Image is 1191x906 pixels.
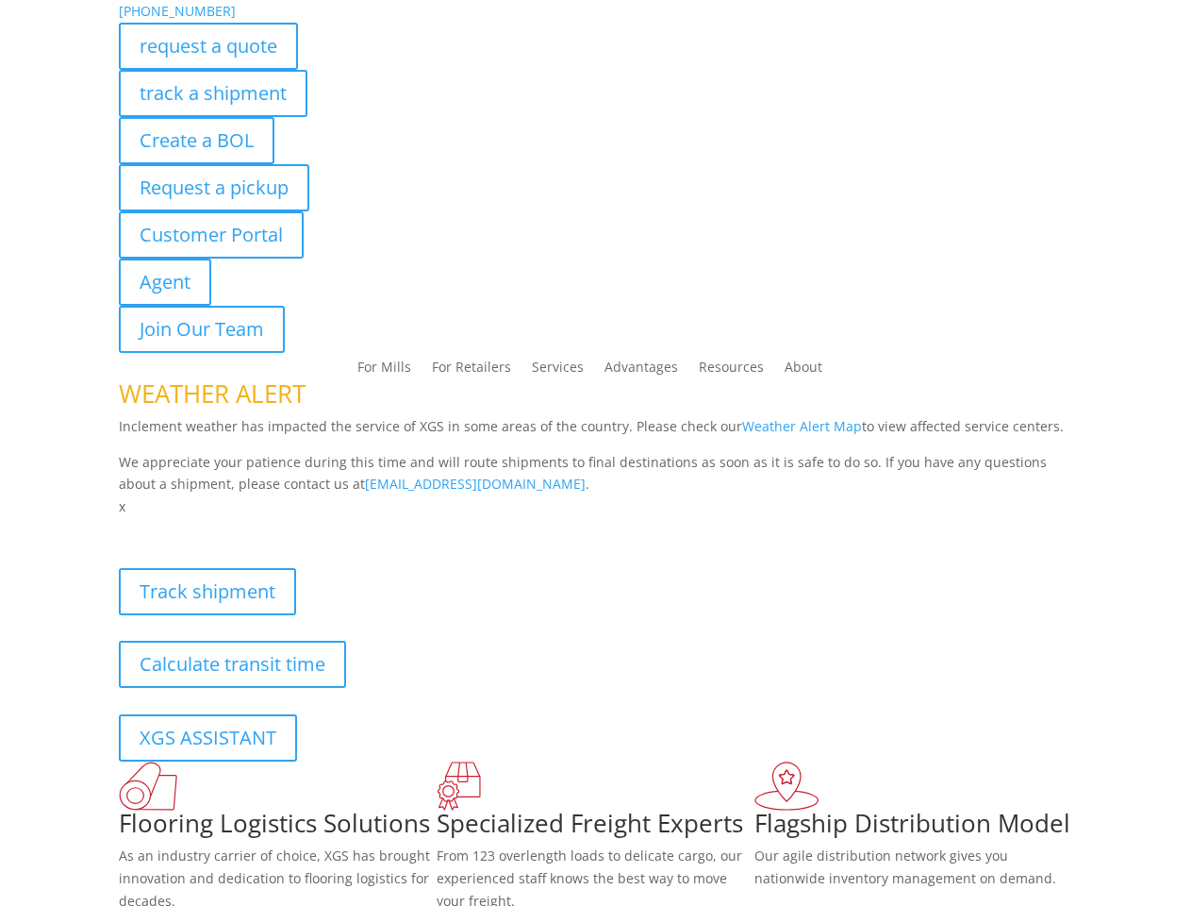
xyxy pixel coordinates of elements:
[119,2,236,20] a: [PHONE_NUMBER]
[119,568,296,615] a: Track shipment
[754,762,819,811] img: xgs-icon-flagship-distribution-model-red
[119,259,211,306] a: Agent
[754,811,1072,845] h1: Flagship Distribution Model
[119,641,346,688] a: Calculate transit time
[119,23,298,70] a: request a quote
[437,811,754,845] h1: Specialized Freight Experts
[437,762,481,811] img: xgs-icon-focused-on-flooring-red
[742,417,862,435] a: Weather Alert Map
[699,361,764,381] a: Resources
[119,415,1071,451] p: Inclement weather has impacted the service of XGS in some areas of the country. Please check our ...
[119,377,306,411] span: WEATHER ALERT
[119,495,1071,518] p: x
[119,117,274,164] a: Create a BOL
[119,762,177,811] img: xgs-icon-total-supply-chain-intelligence-red
[432,361,511,381] a: For Retailers
[119,306,285,353] a: Join Our Team
[785,361,822,381] a: About
[604,361,678,381] a: Advantages
[119,211,304,259] a: Customer Portal
[119,451,1071,496] p: We appreciate your patience during this time and will route shipments to final destinations as so...
[119,714,297,762] a: XGS ASSISTANT
[365,475,586,493] a: [EMAIL_ADDRESS][DOMAIN_NAME]
[119,811,437,845] h1: Flooring Logistics Solutions
[532,361,584,381] a: Services
[119,164,309,211] a: Request a pickup
[119,521,539,539] b: Visibility, transparency, and control for your entire supply chain.
[754,847,1056,887] span: Our agile distribution network gives you nationwide inventory management on demand.
[357,361,411,381] a: For Mills
[119,70,307,117] a: track a shipment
